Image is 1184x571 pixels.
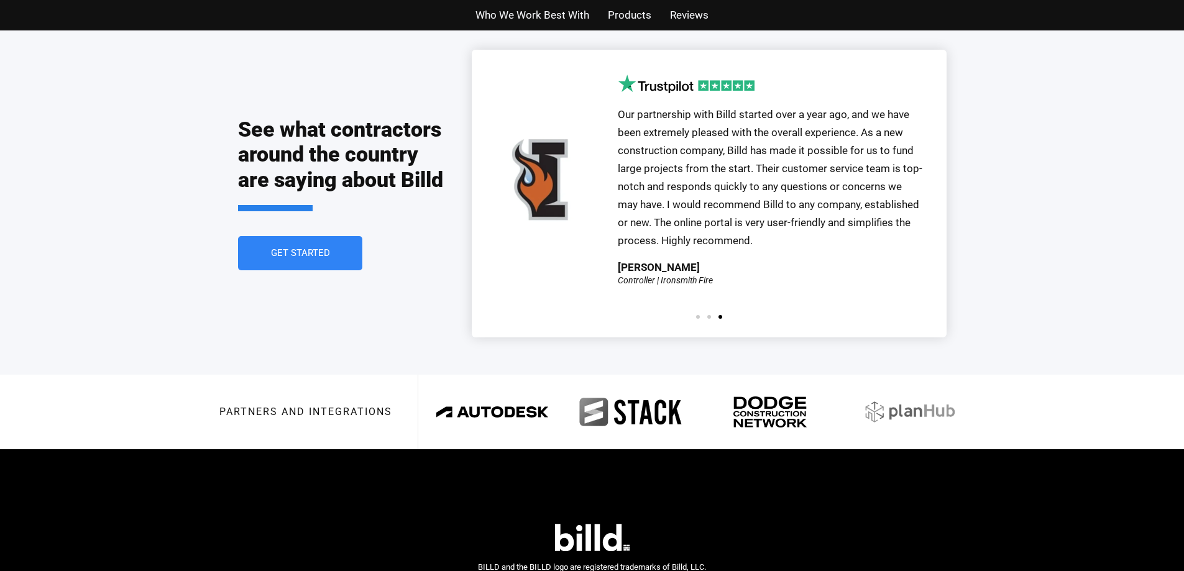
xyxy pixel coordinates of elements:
span: Our partnership with Billd started over a year ago, and we have been extremely pleased with the o... [618,108,922,246]
span: Go to slide 2 [707,315,711,319]
a: Reviews [670,6,709,24]
span: Go to slide 1 [696,315,700,319]
h3: Partners and integrations [219,407,392,417]
h2: See what contractors around the country are saying about Billd [238,117,447,211]
span: Go to slide 3 [718,315,722,319]
a: Products [608,6,651,24]
a: Get Started [238,236,362,270]
a: Who We Work Best With [475,6,589,24]
div: 3 / 3 [487,75,924,302]
div: Controller | Ironsmith Fire [618,276,713,285]
span: Get Started [270,249,329,258]
div: [PERSON_NAME] [618,262,700,273]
